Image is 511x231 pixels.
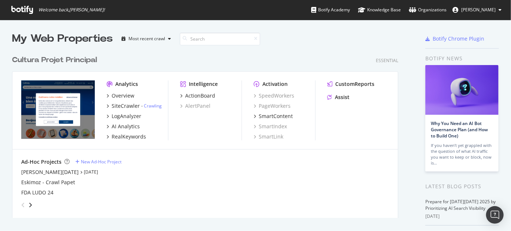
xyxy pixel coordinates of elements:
span: Welcome back, [PERSON_NAME] ! [38,7,105,13]
button: [PERSON_NAME] [447,4,507,16]
span: Antoine Séverine [461,7,496,13]
a: Cultura Projet Principal [12,55,100,65]
a: PageWorkers [254,102,291,110]
a: Why You Need an AI Bot Governance Plan (and How to Build One) [431,120,488,139]
div: Botify Chrome Plugin [433,35,484,42]
a: AI Analytics [107,123,140,130]
div: Overview [112,92,134,99]
div: angle-right [28,201,33,209]
a: Overview [107,92,134,99]
div: SmartContent [259,113,293,120]
a: CustomReports [327,80,374,88]
div: RealKeywords [112,133,146,140]
div: Cultura Projet Principal [12,55,97,65]
a: Eskimoz - Crawl Papet [21,179,75,186]
a: [PERSON_NAME][DATE] [21,168,79,176]
div: My Web Properties [12,31,113,46]
a: Botify Chrome Plugin [425,35,484,42]
div: If you haven’t yet grappled with the question of what AI traffic you want to keep or block, now is… [431,143,493,166]
div: Knowledge Base [358,6,401,14]
div: Organizations [409,6,447,14]
div: Activation [262,80,288,88]
div: Ad-Hoc Projects [21,158,61,166]
div: LogAnalyzer [112,113,141,120]
div: Essential [376,57,398,64]
a: AlertPanel [180,102,210,110]
a: Crawling [144,103,162,109]
div: AI Analytics [112,123,140,130]
a: SpeedWorkers [254,92,294,99]
a: LogAnalyzer [107,113,141,120]
a: SmartContent [254,113,293,120]
div: Botify news [425,54,499,63]
a: ActionBoard [180,92,215,99]
div: Intelligence [189,80,218,88]
a: FDA LUDO 24 [21,189,53,196]
button: Most recent crawl [119,33,174,45]
div: Botify Academy [311,6,350,14]
div: [DATE] [425,213,499,220]
div: SiteCrawler [112,102,140,110]
a: SiteCrawler- Crawling [107,102,162,110]
div: Analytics [115,80,138,88]
div: New Ad-Hoc Project [81,159,122,165]
div: ActionBoard [185,92,215,99]
div: Most recent crawl [128,37,165,41]
input: Search [180,33,260,45]
a: Prepare for [DATE][DATE] 2025 by Prioritizing AI Search Visibility [425,198,496,211]
a: New Ad-Hoc Project [75,159,122,165]
a: RealKeywords [107,133,146,140]
a: Assist [327,94,350,101]
a: SmartIndex [254,123,287,130]
div: - [141,103,162,109]
a: [DATE] [84,169,98,175]
img: cultura.com [21,80,95,139]
div: angle-left [18,199,28,211]
div: Assist [335,94,350,101]
img: Why You Need an AI Bot Governance Plan (and How to Build One) [425,65,499,115]
div: grid [12,46,404,218]
div: CustomReports [335,80,374,88]
a: SmartLink [254,133,283,140]
div: Open Intercom Messenger [486,206,504,224]
div: Latest Blog Posts [425,182,499,190]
